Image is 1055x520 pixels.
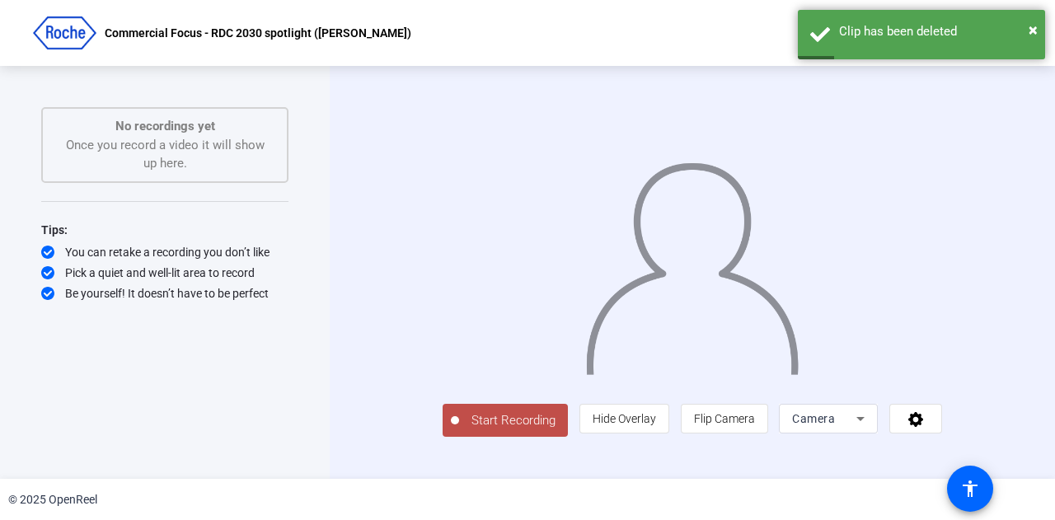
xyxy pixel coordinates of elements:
p: Commercial Focus - RDC 2030 spotlight ([PERSON_NAME]) [105,23,411,43]
button: Start Recording [443,404,568,437]
img: OpenReel logo [33,16,96,49]
p: No recordings yet [59,117,270,136]
img: overlay [584,150,800,375]
mat-icon: accessibility [960,479,980,499]
div: Clip has been deleted [839,22,1033,41]
span: Flip Camera [694,412,755,425]
div: You can retake a recording you don’t like [41,244,288,260]
span: Start Recording [459,411,568,430]
div: Pick a quiet and well-lit area to record [41,265,288,281]
span: × [1029,20,1038,40]
div: Tips: [41,220,288,240]
div: Be yourself! It doesn’t have to be perfect [41,285,288,302]
div: Once you record a video it will show up here. [59,117,270,173]
span: Hide Overlay [593,412,656,425]
button: Close [1029,17,1038,42]
div: © 2025 OpenReel [8,491,97,508]
button: Hide Overlay [579,404,669,433]
button: Flip Camera [681,404,768,433]
span: Camera [792,412,835,425]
